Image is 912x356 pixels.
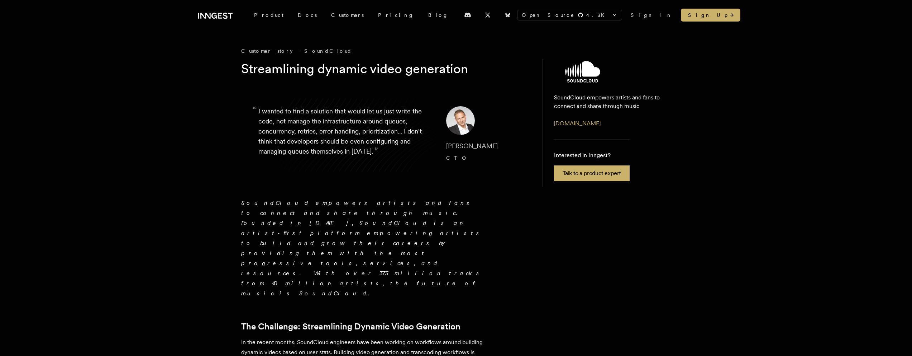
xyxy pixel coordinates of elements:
[241,200,483,297] em: SoundCloud empowers artists and fans to connect and share through music. Founded in [DATE], Sound...
[460,9,476,21] a: Discord
[554,151,630,160] p: Interested in Inngest?
[586,11,609,19] span: 4.3 K
[480,9,496,21] a: X
[253,108,256,112] span: “
[554,120,601,127] a: [DOMAIN_NAME]
[446,106,475,135] img: Image of Matthew Drooker
[446,142,498,150] span: [PERSON_NAME]
[554,93,660,111] p: SoundCloud empowers artists and fans to connect and share through music
[631,11,672,19] a: Sign In
[247,9,291,22] div: Product
[522,11,575,19] span: Open Source
[374,145,378,156] span: ”
[681,9,740,22] a: Sign Up
[241,60,516,78] h1: Streamlining dynamic video generation
[241,322,460,332] a: The Challenge: Streamlining Dynamic Video Generation
[500,9,516,21] a: Bluesky
[421,9,455,22] a: Blog
[371,9,421,22] a: Pricing
[540,61,626,83] img: SoundCloud's logo
[291,9,324,22] a: Docs
[554,165,630,181] a: Talk to a product expert
[241,47,528,55] div: Customer story - SoundCloud
[258,106,435,164] p: I wanted to find a solution that would let us just write the code, not manage the infrastructure ...
[324,9,371,22] a: Customers
[446,155,470,161] span: CTO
